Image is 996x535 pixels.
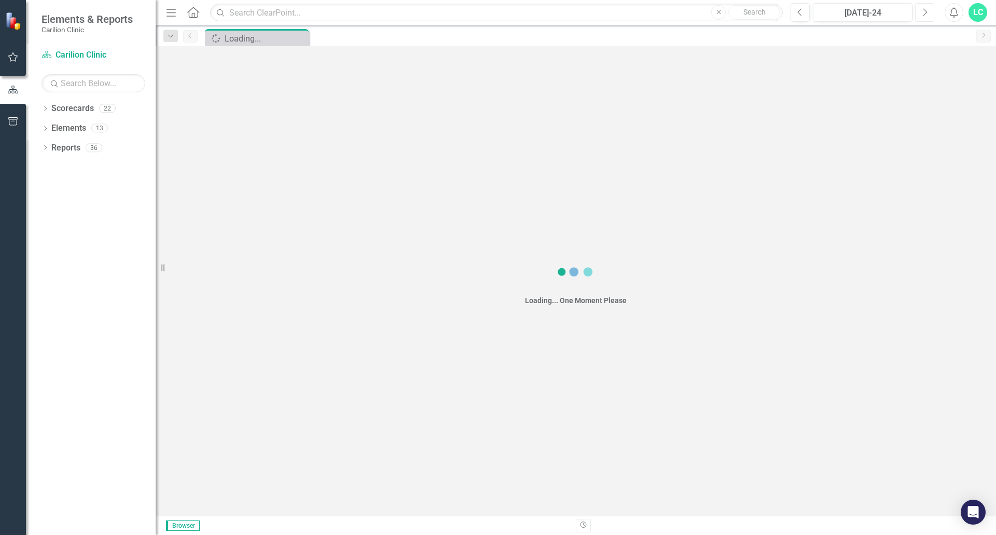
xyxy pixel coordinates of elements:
[225,32,306,45] div: Loading...
[5,12,23,30] img: ClearPoint Strategy
[817,7,909,19] div: [DATE]-24
[41,74,145,92] input: Search Below...
[41,49,145,61] a: Carilion Clinic
[51,142,80,154] a: Reports
[51,103,94,115] a: Scorecards
[51,122,86,134] a: Elements
[813,3,912,22] button: [DATE]-24
[969,3,987,22] button: LC
[728,5,780,20] button: Search
[743,8,766,16] span: Search
[166,520,200,531] span: Browser
[99,104,116,113] div: 22
[41,13,133,25] span: Elements & Reports
[961,500,986,525] div: Open Intercom Messenger
[91,124,108,133] div: 13
[210,4,783,22] input: Search ClearPoint...
[525,295,627,306] div: Loading... One Moment Please
[41,25,133,34] small: Carilion Clinic
[86,143,102,152] div: 36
